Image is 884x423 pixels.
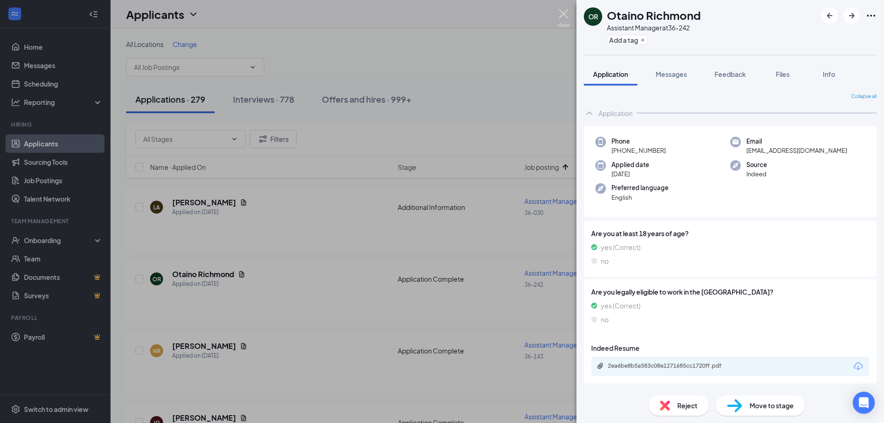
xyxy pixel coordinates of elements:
[601,242,640,252] span: yes (Correct)
[591,343,640,353] span: Indeed Resume
[599,109,633,118] div: Application
[851,93,877,100] span: Collapse all
[608,362,737,370] div: 2ea6be8b5a583c08e1271685cc1720ff.pdf
[823,70,835,78] span: Info
[776,70,790,78] span: Files
[607,35,648,45] button: PlusAdd a tag
[746,169,767,179] span: Indeed
[593,70,628,78] span: Application
[588,12,598,21] div: OR
[656,70,687,78] span: Messages
[853,361,864,372] svg: Download
[843,7,860,24] button: ArrowRight
[640,37,646,43] svg: Plus
[607,7,701,23] h1: Otaino Richmond
[846,10,857,21] svg: ArrowRight
[866,10,877,21] svg: Ellipses
[853,392,875,414] div: Open Intercom Messenger
[824,10,835,21] svg: ArrowLeftNew
[597,362,746,371] a: Paperclip2ea6be8b5a583c08e1271685cc1720ff.pdf
[611,183,669,192] span: Preferred language
[591,228,869,238] span: Are you at least 18 years of age?
[611,169,649,179] span: [DATE]
[715,70,746,78] span: Feedback
[597,362,604,370] svg: Paperclip
[607,23,701,32] div: Assistant Manager at 36-242
[611,160,649,169] span: Applied date
[611,193,669,202] span: English
[750,400,794,411] span: Move to stage
[746,146,847,155] span: [EMAIL_ADDRESS][DOMAIN_NAME]
[746,137,847,146] span: Email
[591,287,869,297] span: Are you legally eligible to work in the [GEOGRAPHIC_DATA]?
[677,400,698,411] span: Reject
[611,146,666,155] span: [PHONE_NUMBER]
[601,301,640,311] span: yes (Correct)
[821,7,838,24] button: ArrowLeftNew
[746,160,767,169] span: Source
[601,314,609,324] span: no
[611,137,666,146] span: Phone
[601,256,609,266] span: no
[584,108,595,119] svg: ChevronUp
